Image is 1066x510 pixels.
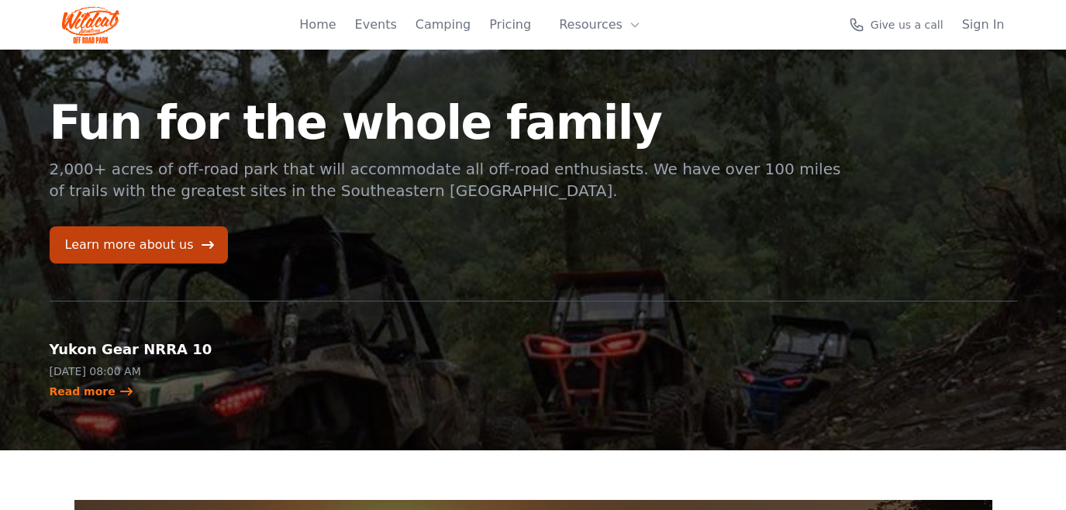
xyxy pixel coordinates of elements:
[50,364,273,379] p: [DATE] 08:00 AM
[962,16,1005,34] a: Sign In
[849,17,944,33] a: Give us a call
[355,16,397,34] a: Events
[62,6,120,43] img: Wildcat Logo
[50,99,843,146] h1: Fun for the whole family
[489,16,531,34] a: Pricing
[299,16,336,34] a: Home
[550,9,650,40] button: Resources
[416,16,471,34] a: Camping
[50,384,134,399] a: Read more
[50,158,843,202] p: 2,000+ acres of off-road park that will accommodate all off-road enthusiasts. We have over 100 mi...
[50,339,273,360] h2: Yukon Gear NRRA 10
[50,226,228,264] a: Learn more about us
[871,17,944,33] span: Give us a call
